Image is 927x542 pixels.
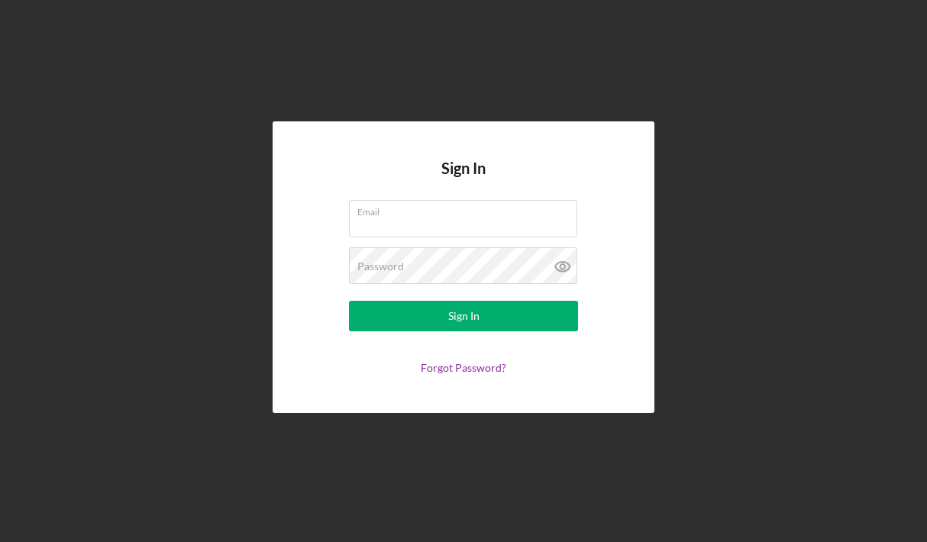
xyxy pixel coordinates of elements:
[441,160,486,200] h4: Sign In
[357,260,404,273] label: Password
[421,361,506,374] a: Forgot Password?
[357,201,577,218] label: Email
[349,301,578,331] button: Sign In
[448,301,480,331] div: Sign In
